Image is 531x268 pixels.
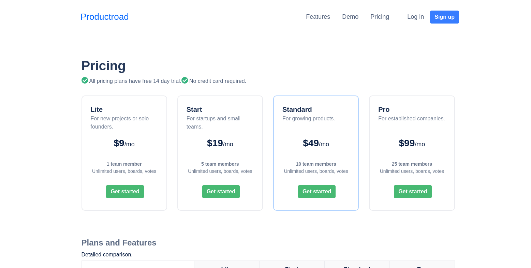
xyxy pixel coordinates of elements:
[377,136,447,150] div: $99
[187,104,255,115] div: Start
[415,141,425,148] span: /mo
[185,136,255,150] div: $19
[89,136,160,150] div: $9
[281,168,351,175] div: Unlimited users, boards, votes
[107,161,142,167] strong: 1 team member
[403,10,428,24] button: Log in
[201,161,239,167] strong: 5 team members
[80,10,129,24] a: Productroad
[394,185,431,198] button: Get started
[298,185,336,198] button: Get started
[319,141,329,148] span: /mo
[296,161,336,167] strong: 10 team members
[124,141,135,148] span: /mo
[82,58,455,74] h1: Pricing
[91,115,160,131] div: For new projects or solo founders.
[185,168,255,175] div: Unlimited users, boards, votes
[306,13,330,20] a: Features
[282,115,335,131] div: For growing products.
[82,77,455,85] div: All pricing plans have free 14 day trial. No credit card required.
[281,136,351,150] div: $49
[378,104,445,115] div: Pro
[187,115,255,131] div: For startups and small teams.
[82,251,455,259] p: Detailed comparison.
[223,141,233,148] span: /mo
[342,13,358,20] a: Demo
[370,13,389,20] a: Pricing
[82,238,455,248] h2: Plans and Features
[202,185,240,198] button: Get started
[392,161,432,167] strong: 25 team members
[377,168,447,175] div: Unlimited users, boards, votes
[430,11,459,24] button: Sign up
[89,168,160,175] div: Unlimited users, boards, votes
[91,104,160,115] div: Lite
[106,185,144,198] button: Get started
[378,115,445,131] div: For established companies.
[282,104,335,115] div: Standard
